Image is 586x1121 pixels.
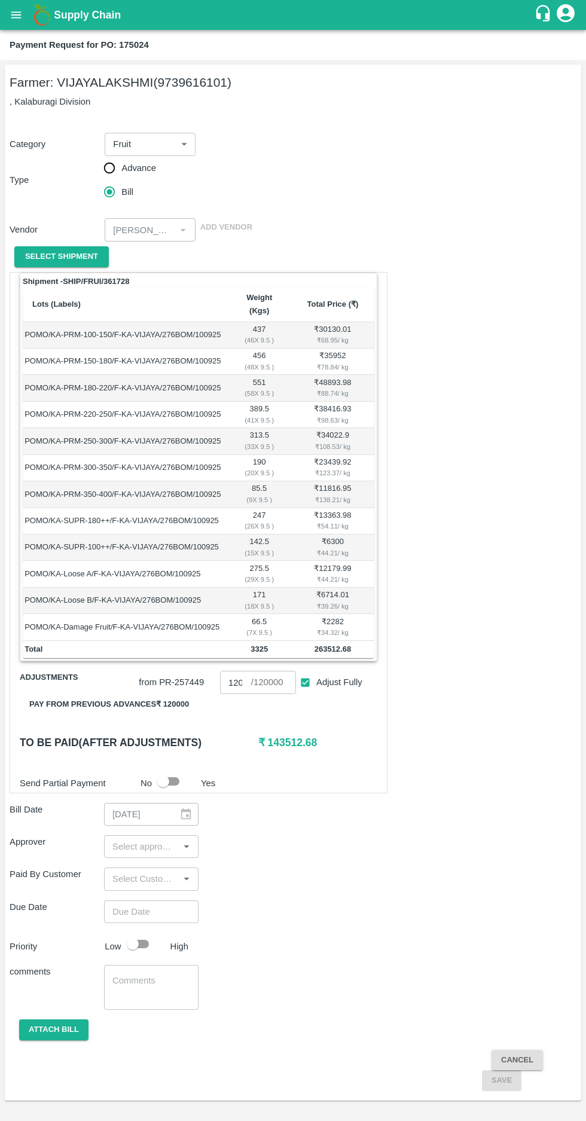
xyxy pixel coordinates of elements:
p: No [141,777,152,790]
p: Bill Date [10,803,104,816]
input: Bill Date [104,803,170,826]
span: Bill [121,185,133,198]
button: Select Shipment [14,246,109,267]
div: ₹ 108.53 / kg [293,441,373,452]
p: , Kalaburagi Division [10,95,576,108]
h5: Farmer: VIJAYALAKSHMI (9739616101) [10,74,576,91]
p: Category [10,138,100,151]
td: ₹ 38416.93 [291,402,374,428]
b: Lots (Labels) [32,300,81,308]
button: open drawer [2,1,30,29]
td: 275.5 [228,561,291,587]
div: ( 20 X 9.5 ) [230,468,289,478]
p: Due Date [10,900,104,914]
b: Weight (Kgs) [246,293,272,315]
td: ₹ 6714.01 [291,588,374,614]
h6: ₹ 143512.68 [258,734,377,751]
div: ( 26 X 9.5 ) [230,521,289,532]
div: ( 15 X 9.5 ) [230,548,289,558]
td: 437 [228,322,291,349]
div: ₹ 98.63 / kg [293,415,373,426]
td: ₹ 30130.01 [291,322,374,349]
td: 171 [228,588,291,614]
b: Payment Request for PO: 175024 [10,40,149,50]
input: Choose date [104,900,190,923]
td: 142.5 [228,534,291,561]
td: POMO/KA-Damage Fruit/F-KA-VIJAYA/276BOM/100925 [23,614,228,640]
div: account of current user [555,2,576,28]
td: 551 [228,375,291,401]
td: ₹ 34022.9 [291,428,374,454]
button: Pay from previous advances₹ 120000 [20,694,199,715]
td: POMO/KA-PRM-250-300/F-KA-VIJAYA/276BOM/100925 [23,428,228,454]
p: Send Partial Payment [20,777,136,790]
button: Attach bill [19,1019,88,1040]
div: customer-support [534,4,555,26]
button: Cancel [492,1050,543,1071]
td: POMO/KA-Loose B/F-KA-VIJAYA/276BOM/100925 [23,588,228,614]
td: POMO/KA-PRM-300-350/F-KA-VIJAYA/276BOM/100925 [23,455,228,481]
div: ( 41 X 9.5 ) [230,415,289,426]
td: POMO/KA-Loose A/F-KA-VIJAYA/276BOM/100925 [23,561,228,587]
p: from PR- 257449 [139,676,215,689]
div: ( 9 X 9.5 ) [230,494,289,505]
td: ₹ 48893.98 [291,375,374,401]
div: ₹ 88.74 / kg [293,388,373,399]
td: ₹ 35952 [291,349,374,375]
button: Open [179,839,194,854]
button: Open [179,871,194,887]
td: ₹ 2282 [291,614,374,640]
td: ₹ 6300 [291,534,374,561]
input: Select Customer [108,871,175,887]
img: logo [30,3,54,27]
div: ₹ 44.21 / kg [293,548,373,558]
td: POMO/KA-PRM-150-180/F-KA-VIJAYA/276BOM/100925 [23,349,228,375]
strong: Shipment - SHIP/FRUI/361728 [23,276,129,288]
div: ₹ 78.84 / kg [293,362,373,372]
input: Advance [220,671,251,694]
a: Supply Chain [54,7,534,23]
p: Approver [10,835,104,848]
td: 85.5 [228,481,291,508]
b: Total [25,645,42,653]
b: 3325 [251,645,268,653]
td: POMO/KA-SUPR-100++/F-KA-VIJAYA/276BOM/100925 [23,534,228,561]
p: Vendor [10,223,100,236]
div: ( 33 X 9.5 ) [230,441,289,452]
p: Fruit [113,138,131,151]
td: 389.5 [228,402,291,428]
div: ₹ 68.95 / kg [293,335,373,346]
span: Advance [121,161,156,175]
div: ₹ 138.21 / kg [293,494,373,505]
span: Adjustments [20,671,139,685]
td: POMO/KA-PRM-350-400/F-KA-VIJAYA/276BOM/100925 [23,481,228,508]
b: Total Price (₹) [307,300,359,308]
div: ₹ 34.32 / kg [293,627,373,638]
div: ( 18 X 9.5 ) [230,601,289,612]
td: 190 [228,455,291,481]
td: POMO/KA-SUPR-180++/F-KA-VIJAYA/276BOM/100925 [23,508,228,534]
td: ₹ 23439.92 [291,455,374,481]
td: POMO/KA-PRM-100-150/F-KA-VIJAYA/276BOM/100925 [23,322,228,349]
td: ₹ 13363.98 [291,508,374,534]
td: 66.5 [228,614,291,640]
td: ₹ 11816.95 [291,481,374,508]
div: ( 46 X 9.5 ) [230,335,289,346]
div: ₹ 54.11 / kg [293,521,373,532]
td: POMO/KA-PRM-220-250/F-KA-VIJAYA/276BOM/100925 [23,402,228,428]
p: Priority [10,940,100,953]
td: 456 [228,349,291,375]
p: comments [10,965,104,978]
span: Adjust Fully [316,676,362,689]
td: ₹ 12179.99 [291,561,374,587]
p: High [170,940,189,953]
input: Select approver [108,839,175,854]
h6: To be paid(After adjustments) [20,734,258,751]
td: 247 [228,508,291,534]
td: POMO/KA-PRM-180-220/F-KA-VIJAYA/276BOM/100925 [23,375,228,401]
div: ( 58 X 9.5 ) [230,388,289,399]
input: Select Vendor [108,222,172,237]
div: ₹ 44.21 / kg [293,574,373,585]
p: Yes [201,777,215,790]
div: ₹ 39.26 / kg [293,601,373,612]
